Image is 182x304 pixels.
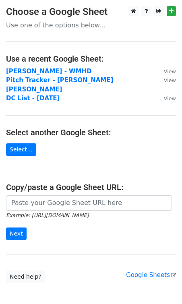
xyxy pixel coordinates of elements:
[6,195,172,211] input: Paste your Google Sheet URL here
[164,95,176,101] small: View
[6,182,176,192] h4: Copy/paste a Google Sheet URL:
[156,77,176,84] a: View
[6,212,89,218] small: Example: [URL][DOMAIN_NAME]
[6,54,176,64] h4: Use a recent Google Sheet:
[6,77,113,93] a: Pitch Tracker - [PERSON_NAME] [PERSON_NAME]
[6,271,45,283] a: Need help?
[6,21,176,29] p: Use one of the options below...
[156,68,176,75] a: View
[156,95,176,102] a: View
[6,128,176,137] h4: Select another Google Sheet:
[164,77,176,83] small: View
[6,6,176,18] h3: Choose a Google Sheet
[126,271,176,279] a: Google Sheets
[6,68,92,75] a: [PERSON_NAME] - WMHD
[6,143,36,156] a: Select...
[164,68,176,74] small: View
[6,95,60,102] a: DC List - [DATE]
[6,227,27,240] input: Next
